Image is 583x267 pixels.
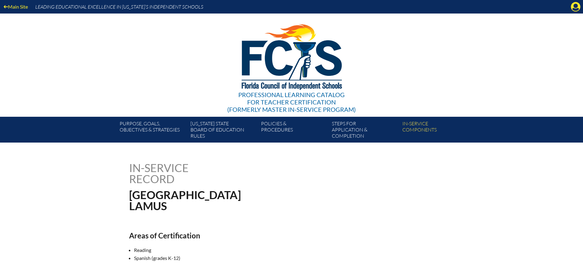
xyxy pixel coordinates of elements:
[329,119,400,143] a: Steps forapplication & completion
[225,12,358,114] a: Professional Learning Catalog for Teacher Certification(formerly Master In-service Program)
[134,246,350,254] li: Reading
[247,98,336,106] span: for Teacher Certification
[571,2,581,12] svg: Manage Account
[400,119,470,143] a: In-servicecomponents
[117,119,188,143] a: Purpose, goals,objectives & strategies
[1,2,30,11] a: Main Site
[129,162,253,184] h1: In-service record
[129,189,331,211] h1: [GEOGRAPHIC_DATA] Lamus
[227,91,356,113] div: Professional Learning Catalog (formerly Master In-service Program)
[129,231,345,240] h2: Areas of Certification
[134,254,350,262] li: Spanish (grades K-12)
[259,119,329,143] a: Policies &Procedures
[188,119,259,143] a: [US_STATE] StateBoard of Education rules
[228,14,355,97] img: FCISlogo221.eps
